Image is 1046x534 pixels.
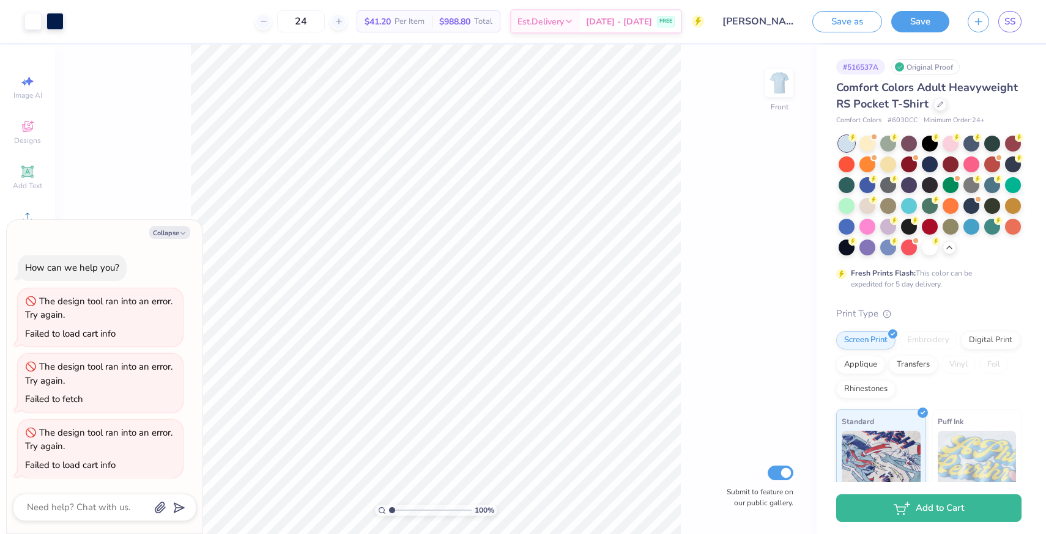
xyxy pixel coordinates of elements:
span: FREE [659,17,672,26]
div: The design tool ran into an error. Try again. [25,360,172,387]
div: This color can be expedited for 5 day delivery. [851,268,1001,290]
span: $988.80 [439,15,470,28]
span: # 6030CC [888,115,918,126]
div: Print Type [836,307,1022,321]
span: Comfort Colors Adult Heavyweight RS Pocket T-Shirt [836,80,1018,111]
button: Add to Cart [836,494,1022,522]
button: Collapse [149,226,190,239]
span: Standard [842,415,874,428]
div: Applique [836,356,885,374]
div: Foil [979,356,1008,374]
span: [DATE] - [DATE] [586,15,652,28]
div: Rhinestones [836,380,896,398]
div: Screen Print [836,331,896,349]
span: Image AI [13,90,42,100]
div: Failed to load cart info [25,327,116,340]
span: Est. Delivery [517,15,564,28]
label: Submit to feature on our public gallery. [720,486,793,508]
div: Digital Print [961,331,1020,349]
div: # 516537A [836,59,885,75]
img: Standard [842,431,921,492]
div: The design tool ran into an error. Try again. [25,295,172,321]
span: $41.20 [365,15,391,28]
div: Failed to load cart info [25,459,116,471]
span: 100 % [475,505,494,516]
img: Front [767,71,792,95]
span: Per Item [395,15,425,28]
button: Save [891,11,949,32]
a: SS [998,11,1022,32]
div: Transfers [889,356,938,374]
div: Front [771,101,788,112]
div: The design tool ran into an error. Try again. [25,426,172,453]
span: Designs [14,136,41,145]
span: Minimum Order: 24 + [924,115,985,126]
strong: Fresh Prints Flash: [851,268,916,278]
span: Comfort Colors [836,115,881,126]
input: Untitled Design [713,9,803,34]
div: Failed to fetch [25,393,83,405]
span: Add Text [13,181,42,191]
button: Save as [812,11,882,32]
img: Puff Ink [938,431,1017,492]
div: Vinyl [941,356,976,374]
span: Total [474,15,492,28]
input: – – [277,10,325,32]
div: Original Proof [891,59,960,75]
span: SS [1004,15,1015,29]
div: Embroidery [899,331,957,349]
span: Puff Ink [938,415,963,428]
div: How can we help you? [25,262,119,274]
